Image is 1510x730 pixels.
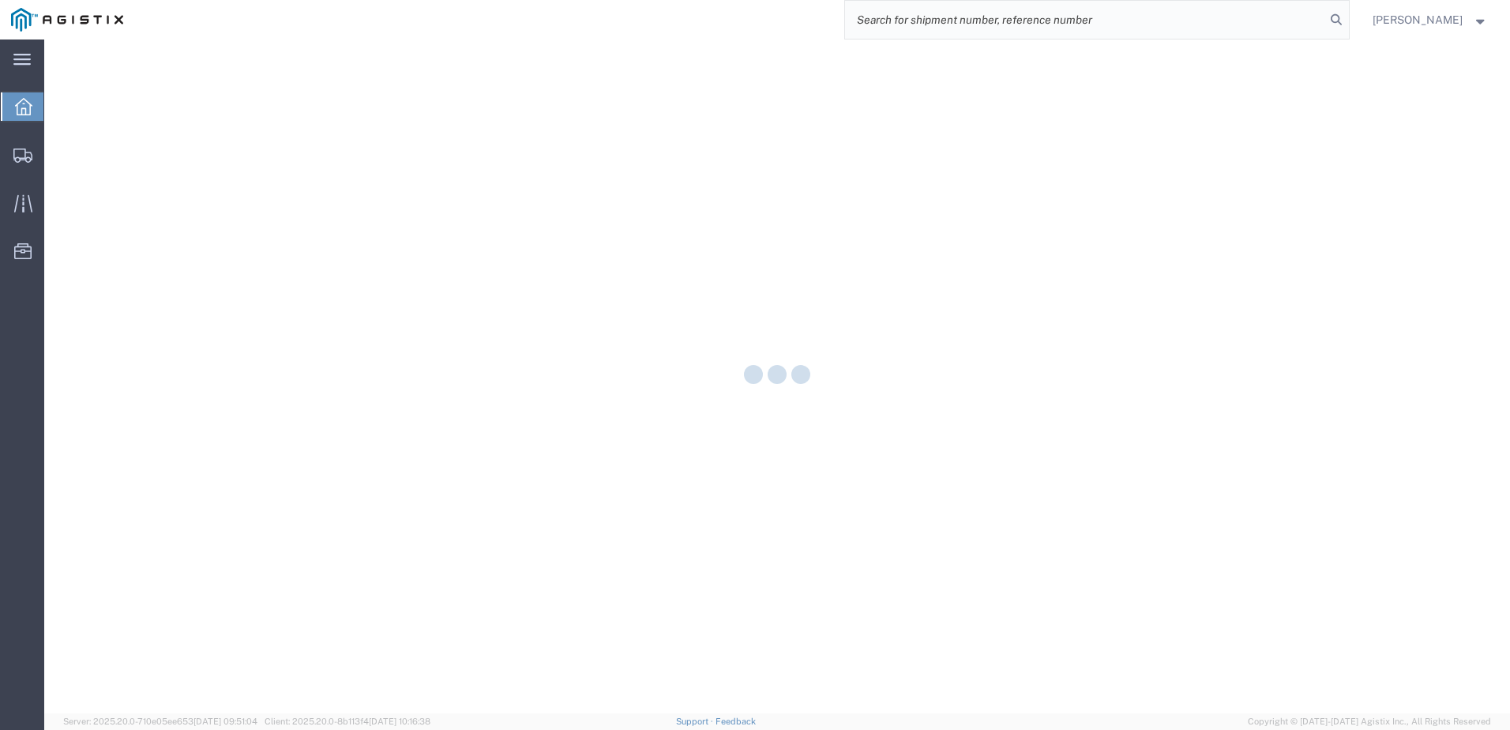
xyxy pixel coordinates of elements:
[11,8,123,32] img: logo
[676,717,716,726] a: Support
[1372,10,1489,29] button: [PERSON_NAME]
[716,717,756,726] a: Feedback
[1373,11,1463,28] span: Deni Smith
[1248,715,1491,728] span: Copyright © [DATE]-[DATE] Agistix Inc., All Rights Reserved
[369,717,430,726] span: [DATE] 10:16:38
[845,1,1325,39] input: Search for shipment number, reference number
[265,717,430,726] span: Client: 2025.20.0-8b113f4
[63,717,257,726] span: Server: 2025.20.0-710e05ee653
[193,717,257,726] span: [DATE] 09:51:04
